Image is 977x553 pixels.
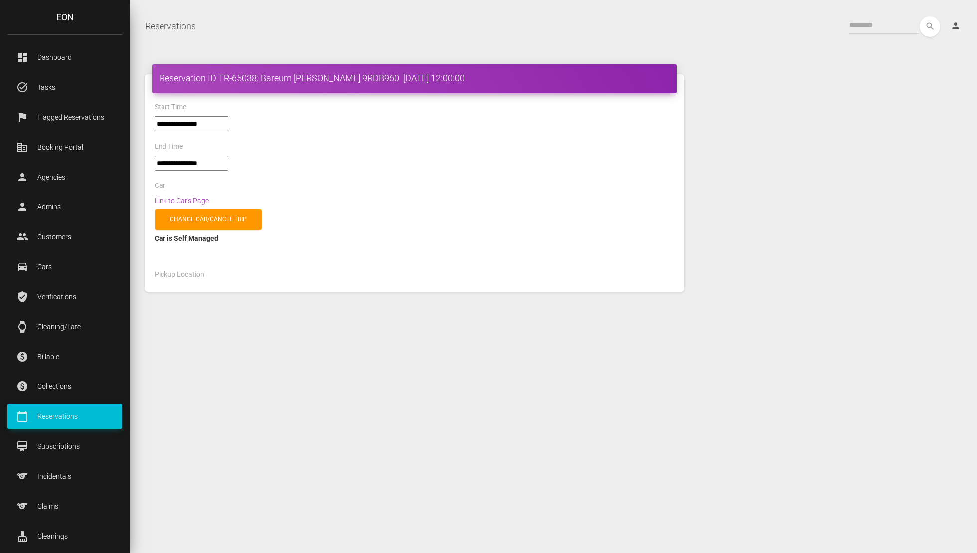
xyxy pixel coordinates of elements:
p: Agencies [15,170,115,184]
p: Incidentals [15,469,115,484]
a: dashboard Dashboard [7,45,122,70]
div: Car is Self Managed [155,232,674,244]
button: search [920,16,940,37]
p: Cleaning/Late [15,319,115,334]
a: Change car/cancel trip [155,209,262,230]
i: person [951,21,961,31]
p: Verifications [15,289,115,304]
a: sports Claims [7,494,122,519]
p: Flagged Reservations [15,110,115,125]
a: paid Collections [7,374,122,399]
h4: Reservation ID TR-65038: Bareum [PERSON_NAME] 9RDB960 [DATE] 12:00:00 [160,72,669,84]
p: Dashboard [15,50,115,65]
label: Pickup Location [155,270,204,280]
label: Start Time [155,102,186,112]
p: Collections [15,379,115,394]
a: person Agencies [7,165,122,189]
p: Reservations [15,409,115,424]
a: card_membership Subscriptions [7,434,122,459]
a: drive_eta Cars [7,254,122,279]
p: Booking Portal [15,140,115,155]
p: Customers [15,229,115,244]
a: paid Billable [7,344,122,369]
a: watch Cleaning/Late [7,314,122,339]
a: calendar_today Reservations [7,404,122,429]
a: person [943,16,970,36]
label: Car [155,181,165,191]
label: End Time [155,142,183,152]
p: Admins [15,199,115,214]
a: sports Incidentals [7,464,122,489]
a: people Customers [7,224,122,249]
p: Subscriptions [15,439,115,454]
p: Billable [15,349,115,364]
a: Reservations [145,14,196,39]
p: Cleanings [15,529,115,544]
p: Claims [15,499,115,514]
a: corporate_fare Booking Portal [7,135,122,160]
p: Tasks [15,80,115,95]
a: cleaning_services Cleanings [7,524,122,549]
a: task_alt Tasks [7,75,122,100]
p: Cars [15,259,115,274]
a: person Admins [7,194,122,219]
a: Link to Car's Page [155,197,209,205]
a: flag Flagged Reservations [7,105,122,130]
a: verified_user Verifications [7,284,122,309]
